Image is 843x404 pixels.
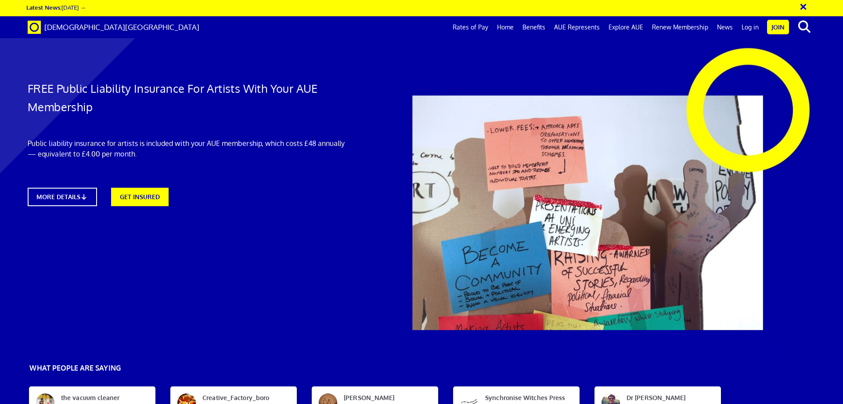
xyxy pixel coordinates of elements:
button: search [791,18,818,36]
a: MORE DETAILS [28,188,97,206]
a: Log in [737,16,763,38]
a: Rates of Pay [448,16,493,38]
a: Explore AUE [604,16,648,38]
p: Public liability insurance for artists is included with your AUE membership, which costs £48 annu... [28,138,348,159]
a: Join [767,20,789,34]
strong: Latest News: [26,4,61,11]
a: Renew Membership [648,16,713,38]
a: GET INSURED [111,188,169,206]
a: Latest News:[DATE] → [26,4,86,11]
a: Benefits [518,16,550,38]
h1: FREE Public Liability Insurance For Artists With Your AUE Membership [28,79,348,116]
a: Brand [DEMOGRAPHIC_DATA][GEOGRAPHIC_DATA] [21,16,206,38]
a: Home [493,16,518,38]
span: [DEMOGRAPHIC_DATA][GEOGRAPHIC_DATA] [44,22,199,32]
a: News [713,16,737,38]
a: AUE Represents [550,16,604,38]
